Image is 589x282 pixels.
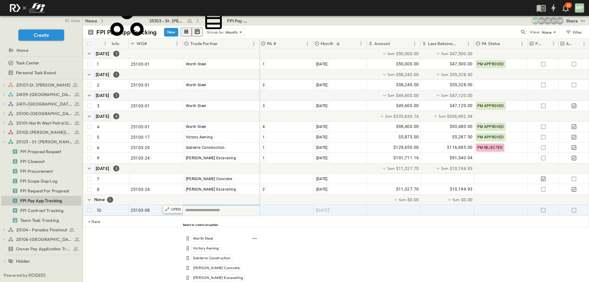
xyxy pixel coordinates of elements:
span: 25103 - St. [PERSON_NAME] Phase 2 [16,139,72,145]
span: $55,328.00 [450,81,473,88]
span: $47,500.00 [450,60,473,68]
span: $91,540.04 [450,154,473,161]
div: [PERSON_NAME] Concrete [184,264,258,272]
div: 24111-[GEOGRAPHIC_DATA]test [1,99,81,109]
span: [DATE] [316,62,328,66]
div: [PERSON_NAME] Excavating [184,274,258,281]
div: 25104 - Paradox Finishouttest [1,225,81,235]
span: FPI Procurement [20,168,53,174]
span: 25103-24 [131,186,150,192]
span: [DATE] [96,114,109,119]
span: [DATE] [316,187,328,191]
span: 25103-01 [131,82,150,88]
span: $306,992.54 [447,113,472,119]
div: Subterra Construction [184,254,258,262]
div: 1 [113,92,119,99]
span: [DATE] [316,104,328,108]
p: 9 [97,155,99,161]
span: Task Center [16,60,39,66]
span: 1 [263,135,265,139]
span: 25103-01 [131,103,150,109]
div: FPI Request For Proposaltest [1,186,81,196]
p: 10 [97,207,101,213]
span: FPI Scope Gap Log [20,178,57,184]
a: 25106-St. Andrews Parking Lot [8,235,80,244]
button: Menu [580,40,588,47]
p: Sum [452,197,460,202]
div: Nila Hutcheson (nhutcheson@fpibuilders.com) [538,17,545,25]
a: 23107-St. [PERSON_NAME] [8,81,80,89]
img: c8d7d1ed905e502e8f77bf7063faec64e13b34fdb1f2bdd94b0e311fc34f8000.png [7,2,47,14]
span: [DATE] [316,177,328,181]
span: FPI Pay App Tracking [227,18,248,24]
a: 24111-[GEOGRAPHIC_DATA] [8,100,80,108]
a: Home [85,18,97,24]
span: 25103-08 [131,207,150,213]
span: [PERSON_NAME] Concrete [193,265,240,270]
a: FPI Request For Proposal [1,187,80,195]
span: $116,685.00 [447,144,472,151]
p: Month [321,41,333,47]
p: FPI Pay App Tracking [96,28,157,37]
h6: Select or create an option [183,223,260,227]
p: AA Processed [566,41,574,47]
p: None [542,29,552,35]
a: FPI Procurement [1,167,80,176]
span: [PERSON_NAME] Concrete [186,177,232,181]
span: 25104 - Paradox Finishout [16,227,67,233]
span: $58,240.00 [396,81,419,88]
p: 7 [97,176,99,182]
span: $47,120.00 [450,102,473,109]
span: 25103-01 [131,61,150,67]
a: FPI Closeout [1,157,80,166]
p: Amount [374,41,390,47]
span: 25103-17 [131,134,150,140]
span: Worth Steel [193,236,213,241]
span: 4 [263,125,265,129]
p: PE Expecting [535,41,544,47]
span: Victory Awning [186,135,213,139]
div: Victory Awning [184,245,258,252]
span: 24109-St. Teresa of Calcutta Parish Hall [16,91,72,98]
p: None [94,196,105,203]
button: New [164,28,178,37]
span: PM APPROVED [477,104,504,108]
span: Worth Steel [186,104,206,108]
span: 25101-North West Patrol Division [16,120,72,126]
span: PM APPROVED [477,62,504,66]
span: PM REJECTED [477,145,503,150]
div: Filter [565,29,583,36]
div: 4 [113,113,119,119]
span: Worth Steel [186,83,206,87]
p: Sum [441,166,448,171]
button: Create [18,29,64,41]
span: Worth Steel [186,125,206,129]
p: Sum [387,72,395,77]
button: row view [181,28,192,37]
span: FPI Contract Tracking [20,207,64,214]
a: Team Task Tracking [1,216,80,225]
a: 25100-Vanguard Prep School [8,109,80,118]
button: Sort [277,40,284,47]
p: 10 [567,3,570,8]
span: [DATE] [316,83,328,87]
span: Subterra Construction [193,256,231,261]
a: Owner Pay Application Tracking [1,245,80,253]
span: [DATE] [316,125,328,129]
div: FPI Contract Trackingtest [1,206,81,215]
span: "[DATE]" [315,207,331,213]
span: $335,636.16 [393,113,419,119]
span: $50,000.00 [396,51,419,57]
p: + New [88,218,92,225]
span: Personal Task Board [16,70,56,76]
span: 25103-29 [131,145,150,151]
span: 25100-Vanguard Prep School [16,110,72,117]
span: Home [17,47,28,53]
div: Jose Hurtado (jhurtado@fpibuilders.com) [550,17,557,25]
a: FPI Scope Gap Log [1,177,80,185]
div: 1 [107,197,113,203]
span: 24111-[GEOGRAPHIC_DATA] [16,101,72,107]
span: 23107-St. [PERSON_NAME] [16,82,71,88]
button: Sort [219,40,226,47]
span: Victory Awning [193,246,219,251]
